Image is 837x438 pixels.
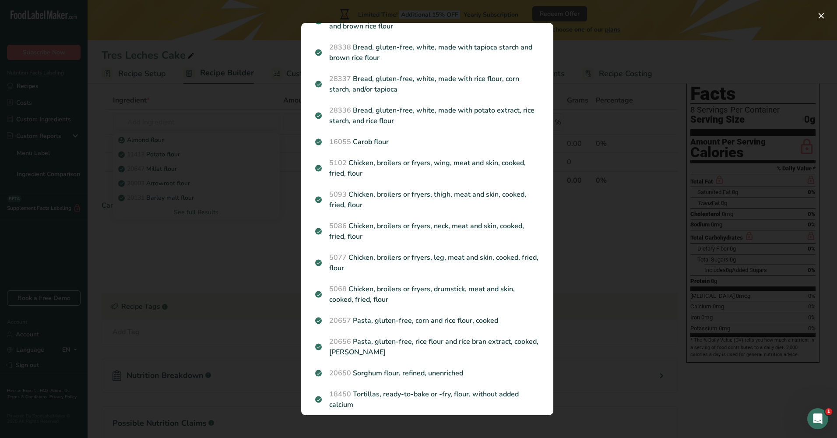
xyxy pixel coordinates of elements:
p: Carob flour [315,137,539,147]
p: Bread, gluten-free, white, made with tapioca starch and brown rice flour [315,42,539,63]
p: Bread, gluten-free, white, made with potato extract, rice starch, and rice flour [315,105,539,126]
span: 5086 [329,221,347,231]
span: 28337 [329,74,351,84]
p: Chicken, broilers or fryers, drumstick, meat and skin, cooked, fried, flour [315,284,539,305]
p: Chicken, broilers or fryers, leg, meat and skin, cooked, fried, flour [315,252,539,273]
p: Tortillas, ready-to-bake or -fry, flour, without added calcium [315,389,539,410]
p: Pasta, gluten-free, rice flour and rice bran extract, cooked, [PERSON_NAME] [315,336,539,357]
p: Sorghum flour, refined, unenriched [315,368,539,378]
span: 20650 [329,368,351,378]
span: 28336 [329,106,351,115]
span: 20657 [329,316,351,325]
span: 18450 [329,389,351,399]
span: 5077 [329,253,347,262]
span: 5068 [329,284,347,294]
span: 5093 [329,190,347,199]
span: 1 [825,408,832,415]
span: 20656 [329,337,351,346]
span: 16055 [329,137,351,147]
span: 28338 [329,42,351,52]
p: Chicken, broilers or fryers, neck, meat and skin, cooked, fried, flour [315,221,539,242]
p: Chicken, broilers or fryers, thigh, meat and skin, cooked, fried, flour [315,189,539,210]
p: Bread, gluten-free, white, made with rice flour, corn starch, and/or tapioca [315,74,539,95]
p: Pasta, gluten-free, corn and rice flour, cooked [315,315,539,326]
span: 5102 [329,158,347,168]
iframe: Intercom live chat [807,408,828,429]
p: Chicken, broilers or fryers, wing, meat and skin, cooked, fried, flour [315,158,539,179]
